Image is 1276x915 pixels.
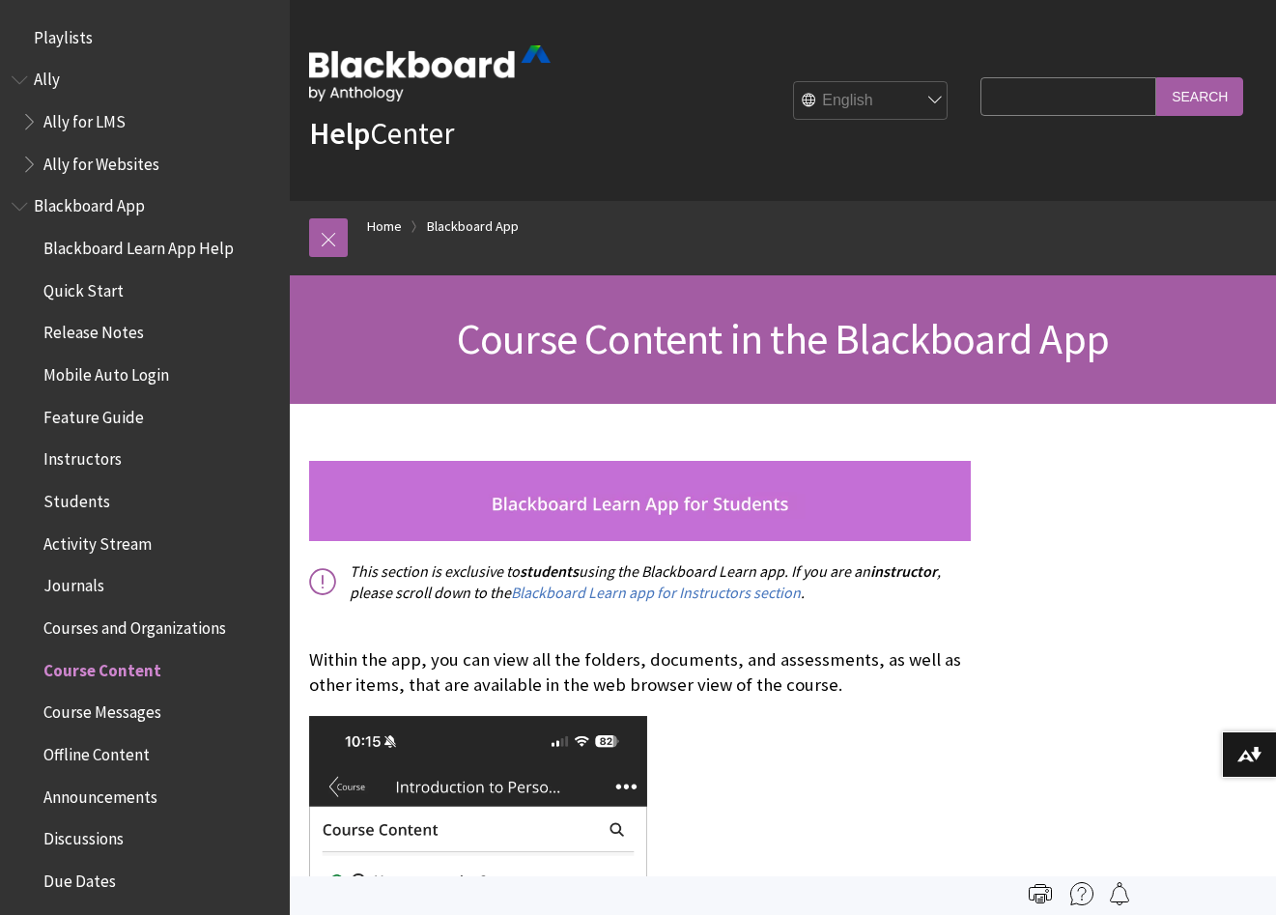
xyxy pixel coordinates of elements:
[457,312,1109,365] span: Course Content in the Blackboard App
[511,583,801,603] a: Blackboard Learn app for Instructors section
[43,232,234,258] span: Blackboard Learn App Help
[43,274,124,300] span: Quick Start
[309,114,454,153] a: HelpCenter
[12,21,278,54] nav: Book outline for Playlists
[43,148,159,174] span: Ally for Websites
[309,45,551,101] img: Blackboard by Anthology
[34,21,93,47] span: Playlists
[43,401,144,427] span: Feature Guide
[43,443,122,470] span: Instructors
[870,561,937,581] span: instructor
[34,64,60,90] span: Ally
[1070,882,1093,905] img: More help
[367,214,402,239] a: Home
[34,190,145,216] span: Blackboard App
[43,612,226,638] span: Courses and Organizations
[43,865,116,891] span: Due Dates
[427,214,519,239] a: Blackboard App
[43,781,157,807] span: Announcements
[794,82,949,121] select: Site Language Selector
[12,64,278,181] nav: Book outline for Anthology Ally Help
[1029,882,1052,905] img: Print
[1156,77,1243,115] input: Search
[43,358,169,385] span: Mobile Auto Login
[43,654,161,680] span: Course Content
[43,317,144,343] span: Release Notes
[43,697,161,723] span: Course Messages
[43,528,152,554] span: Activity Stream
[1108,882,1131,905] img: Follow this page
[43,105,126,131] span: Ally for LMS
[520,561,579,581] span: students
[43,485,110,511] span: Students
[309,461,971,541] img: studnets_banner
[43,738,150,764] span: Offline Content
[309,114,370,153] strong: Help
[43,570,104,596] span: Journals
[309,560,971,604] p: This section is exclusive to using the Blackboard Learn app. If you are an , please scroll down t...
[309,621,971,698] p: Within the app, you can view all the folders, documents, and assessments, as well as other items,...
[43,822,124,848] span: Discussions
